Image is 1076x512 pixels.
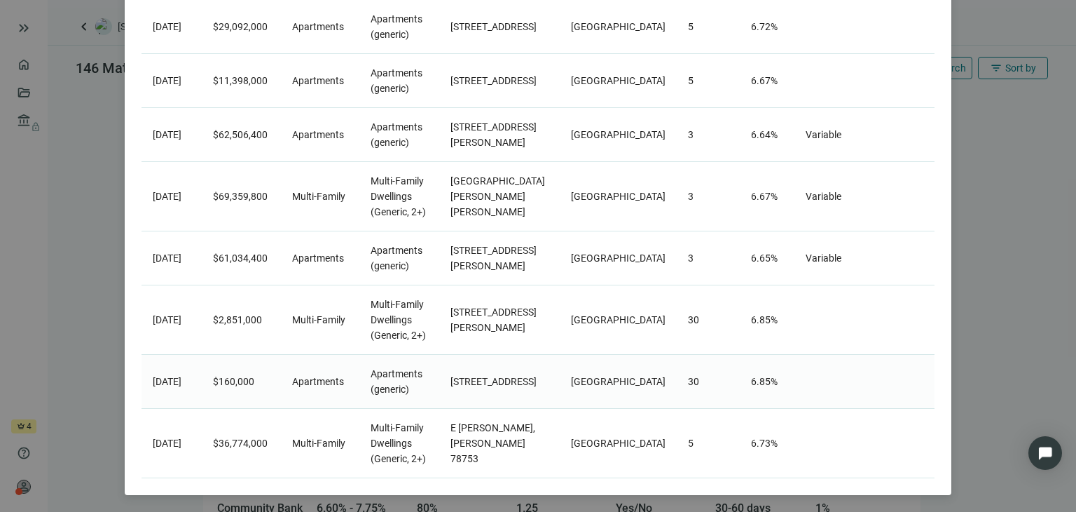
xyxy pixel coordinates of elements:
[439,285,560,355] td: [STREET_ADDRESS][PERSON_NAME]
[213,438,268,449] span: $36,774,000
[688,21,694,32] span: 5
[292,21,344,32] span: Apartments
[371,13,422,40] span: Apartments (generic)
[439,355,560,409] td: [STREET_ADDRESS]
[439,231,560,285] td: [STREET_ADDRESS][PERSON_NAME]
[688,252,694,264] span: 3
[292,314,345,325] span: Multi-Family
[806,129,841,140] span: Variable
[688,314,699,325] span: 30
[571,21,665,32] span: [GEOGRAPHIC_DATA]
[688,376,699,387] span: 30
[153,314,181,325] span: [DATE]
[213,376,254,387] span: $160,000
[571,376,665,387] span: [GEOGRAPHIC_DATA]
[688,438,694,449] span: 5
[371,67,422,94] span: Apartments (generic)
[292,75,344,86] span: Apartments
[292,252,344,264] span: Apartments
[571,129,665,140] span: [GEOGRAPHIC_DATA]
[371,121,422,148] span: Apartments (generic)
[371,422,426,464] span: Multi-Family Dwellings (Generic, 2+)
[439,54,560,108] td: [STREET_ADDRESS]
[213,75,268,86] span: $11,398,000
[751,314,778,325] span: 6.85%
[751,21,778,32] span: 6.72%
[292,191,345,202] span: Multi-Family
[571,191,665,202] span: [GEOGRAPHIC_DATA]
[371,368,422,395] span: Apartments (generic)
[292,129,344,140] span: Apartments
[806,191,841,202] span: Variable
[1028,436,1062,470] div: Open Intercom Messenger
[371,175,426,217] span: Multi-Family Dwellings (Generic, 2+)
[439,409,560,478] td: E [PERSON_NAME], [PERSON_NAME] 78753
[153,75,181,86] span: [DATE]
[292,438,345,449] span: Multi-Family
[153,191,181,202] span: [DATE]
[688,129,694,140] span: 3
[153,129,181,140] span: [DATE]
[153,376,181,387] span: [DATE]
[751,129,778,140] span: 6.64%
[292,376,344,387] span: Apartments
[688,191,694,202] span: 3
[213,252,268,264] span: $61,034,400
[439,108,560,162] td: [STREET_ADDRESS][PERSON_NAME]
[751,75,778,86] span: 6.67%
[371,299,426,341] span: Multi-Family Dwellings (Generic, 2+)
[571,252,665,264] span: [GEOGRAPHIC_DATA]
[153,252,181,264] span: [DATE]
[213,21,268,32] span: $29,092,000
[571,75,665,86] span: [GEOGRAPHIC_DATA]
[153,21,181,32] span: [DATE]
[806,252,841,264] span: Variable
[571,438,665,449] span: [GEOGRAPHIC_DATA]
[439,162,560,231] td: [GEOGRAPHIC_DATA][PERSON_NAME][PERSON_NAME]
[751,376,778,387] span: 6.85%
[751,191,778,202] span: 6.67%
[213,314,262,325] span: $2,851,000
[751,438,778,449] span: 6.73%
[371,245,422,271] span: Apartments (generic)
[751,252,778,264] span: 6.65%
[153,438,181,449] span: [DATE]
[688,75,694,86] span: 5
[213,191,268,202] span: $69,359,800
[571,314,665,325] span: [GEOGRAPHIC_DATA]
[213,129,268,140] span: $62,506,400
